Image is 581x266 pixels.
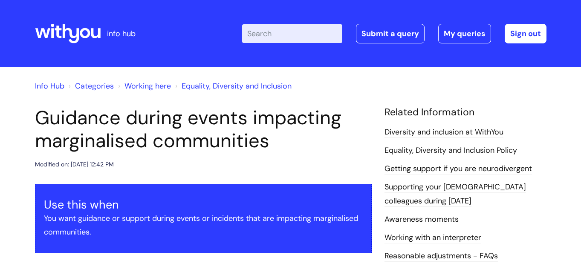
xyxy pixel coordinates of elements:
[384,182,526,206] a: Supporting your [DEMOGRAPHIC_DATA] colleagues during [DATE]
[438,24,491,43] a: My queries
[124,81,171,91] a: Working here
[35,106,372,152] h1: Guidance during events impacting marginalised communities
[242,24,342,43] input: Search
[384,145,517,156] a: Equality, Diversity and Inclusion Policy
[44,212,363,239] p: You want guidance or support during events or incidents that are impacting marginalised communities.
[384,163,532,174] a: Getting support if you are neurodivergent
[384,127,503,138] a: Diversity and inclusion at WithYou
[384,232,481,243] a: Working with an interpreter
[35,81,64,91] a: Info Hub
[66,79,114,93] li: Solution home
[116,79,171,93] li: Working here
[107,27,136,40] p: info hub
[384,214,459,225] a: Awareness moments
[44,198,363,212] h3: Use this when
[35,159,114,170] div: Modified on: [DATE] 12:42 PM
[356,24,425,43] a: Submit a query
[384,251,498,262] a: Reasonable adjustments - FAQs
[384,106,546,118] h4: Related Information
[242,24,546,43] div: | -
[182,81,292,91] a: Equality, Diversity and Inclusion
[505,24,546,43] a: Sign out
[173,79,292,93] li: Equality, Diversity and Inclusion
[75,81,114,91] a: Categories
